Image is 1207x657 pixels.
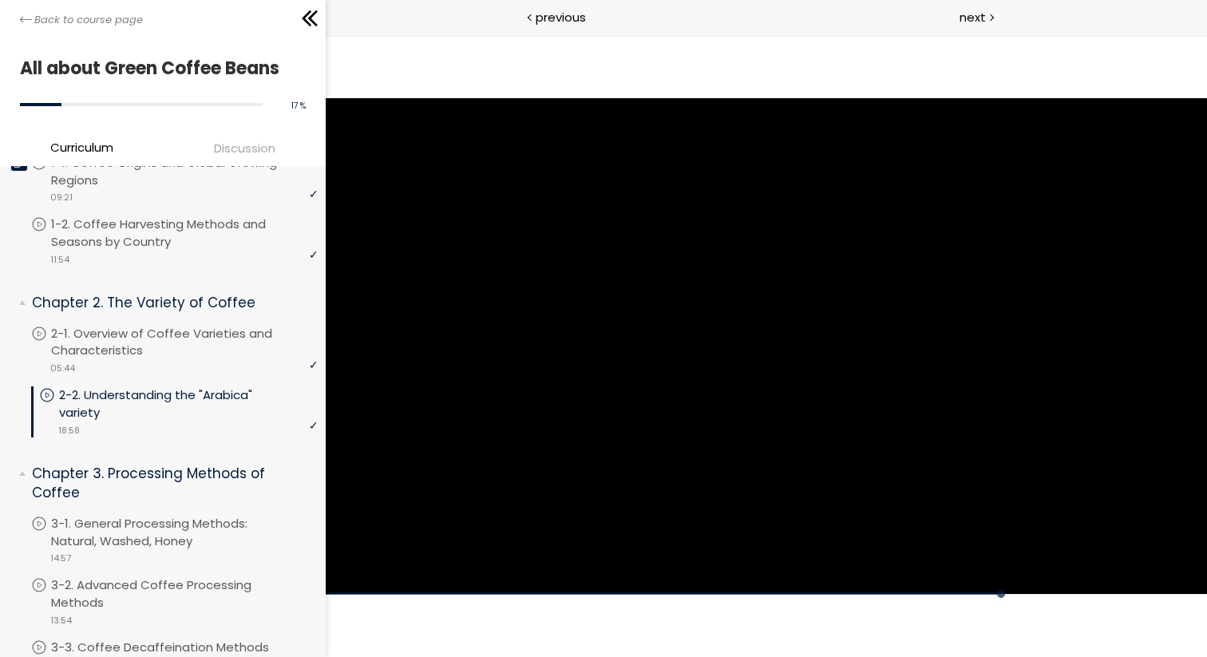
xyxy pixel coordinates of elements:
[58,424,80,437] span: 18:58
[20,12,143,28] a: Back to course page
[50,253,69,267] span: 11:54
[59,386,318,422] p: 2-2. Understanding the "Arabica" variety
[32,464,306,503] p: Chapter 3. Processing Methods of Coffee
[20,53,298,83] h1: All about Green Coffee Beans
[536,8,586,26] span: previous
[50,191,73,204] span: 09:21
[50,138,113,156] span: Curriculum
[960,8,986,26] span: next
[34,12,143,28] span: Back to course page
[291,100,306,112] span: 17 %
[214,139,275,157] span: Discussion
[50,552,71,565] span: 14:57
[50,362,75,375] span: 05:44
[51,154,318,189] p: 1-1. Coffee Origins and Global Growing Regions
[51,216,318,251] p: 1-2. Coffee Harvesting Methods and Seasons by Country
[32,293,306,313] p: Chapter 2. The Variety of Coffee
[51,325,318,360] p: 2-1. Overview of Coffee Varieties and Characteristics
[51,515,318,550] p: 3-1. General Processing Methods: Natural, Washed, Honey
